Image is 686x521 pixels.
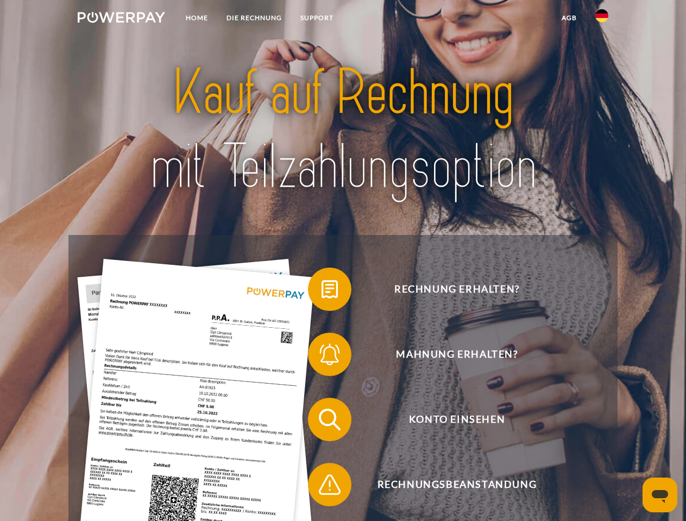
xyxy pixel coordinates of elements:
img: qb_bill.svg [316,276,343,303]
button: Rechnungsbeanstandung [308,463,590,506]
img: qb_search.svg [316,406,343,433]
img: qb_warning.svg [316,471,343,498]
img: de [595,9,608,22]
img: qb_bell.svg [316,341,343,368]
a: DIE RECHNUNG [217,8,291,28]
a: SUPPORT [291,8,343,28]
a: Home [177,8,217,28]
a: agb [552,8,586,28]
img: title-powerpay_de.svg [104,52,582,208]
button: Mahnung erhalten? [308,333,590,376]
iframe: Schaltfläche zum Öffnen des Messaging-Fensters [643,478,677,512]
span: Rechnungsbeanstandung [324,463,590,506]
span: Mahnung erhalten? [324,333,590,376]
span: Konto einsehen [324,398,590,441]
button: Konto einsehen [308,398,590,441]
button: Rechnung erhalten? [308,268,590,311]
span: Rechnung erhalten? [324,268,590,311]
img: logo-powerpay-white.svg [78,12,165,23]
